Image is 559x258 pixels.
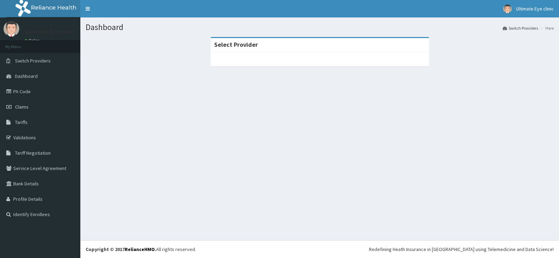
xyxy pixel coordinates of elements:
[15,150,51,156] span: Tariff Negotiation
[3,21,19,37] img: User Image
[24,28,75,35] p: Ultimate Eye clinic
[15,119,28,125] span: Tariffs
[369,246,554,253] div: Redefining Heath Insurance in [GEOGRAPHIC_DATA] using Telemedicine and Data Science!
[214,40,258,49] strong: Select Provider
[503,25,538,31] a: Switch Providers
[86,246,156,252] strong: Copyright © 2017 .
[24,38,41,43] a: Online
[15,58,51,64] span: Switch Providers
[86,23,554,32] h1: Dashboard
[516,6,554,12] span: Ultimate Eye clinic
[80,240,559,258] footer: All rights reserved.
[15,73,38,79] span: Dashboard
[125,246,155,252] a: RelianceHMO
[503,5,512,13] img: User Image
[15,104,29,110] span: Claims
[539,25,554,31] li: Here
